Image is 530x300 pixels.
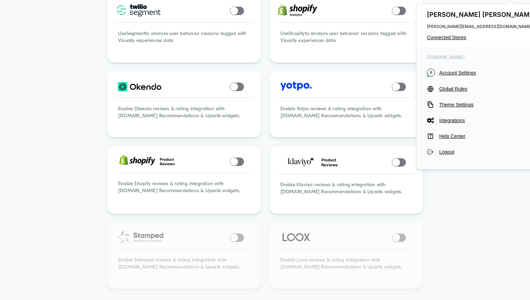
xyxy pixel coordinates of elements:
[108,21,260,62] div: Use Segment to analyze user behavior sessions tagged with Visually experiences data
[271,172,422,213] div: Enable Klaviyo reviews & rating integration with [DOMAIN_NAME] Recommendations & Upsells widgets.
[271,21,422,62] div: Use Shopify to analyze user behavior sessions tagged with Visually experiences data
[287,154,314,168] img: Klaviyo
[115,4,163,16] img: segment
[108,171,260,213] div: Enable Shopify reviews & rating integration with [DOMAIN_NAME] Recommendations & Upsells widgets.
[271,96,422,137] div: Enable Yotpo reviews & rating integration with [DOMAIN_NAME] Recommendations & Upsells widgets.
[274,74,344,99] img: Yotpo
[112,149,182,174] img: Shopify Reviews
[321,158,338,167] strong: Product Reviews
[108,96,260,137] div: Enable Okendo reviews & rating integration with [DOMAIN_NAME] Recommendations & Upsells widgets.
[112,74,182,99] img: Okendo
[427,69,435,77] i: B
[278,4,317,16] img: shopify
